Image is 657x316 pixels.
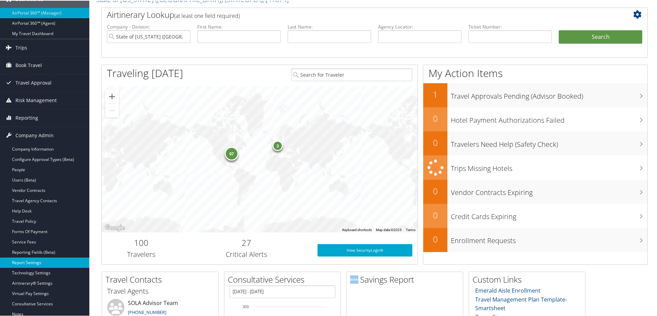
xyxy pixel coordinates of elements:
label: Ticket Number: [468,23,552,30]
label: Agency Locator: [378,23,461,30]
span: (at least one field required) [174,11,240,19]
button: Zoom out [105,103,119,117]
a: Terms (opens in new tab) [406,227,415,231]
span: Travel Approval [15,74,52,91]
h2: 27 [186,236,307,248]
input: Search for Traveler [291,68,412,80]
img: Google [103,223,126,232]
a: 1Travel Approvals Pending (Advisor Booked) [423,83,647,107]
h2: Savings Report [350,273,463,285]
h3: Travelers Need Help (Safety Check) [451,135,647,149]
span: Reporting [15,109,38,126]
a: View SecurityLogic® [318,243,412,256]
h1: Traveling [DATE] [107,65,183,80]
h2: 100 [107,236,176,248]
div: 97 [225,146,238,160]
button: Keyboard shortcuts [342,227,372,232]
h3: Travel Agents [107,286,213,295]
h2: 0 [423,136,447,148]
h2: 0 [423,112,447,124]
span: Company Admin [15,126,54,143]
h2: Travel Contacts [105,273,218,285]
a: Trips Missing Hotels [423,155,647,179]
h2: Custom Links [472,273,585,285]
label: Last Name: [288,23,371,30]
label: Company - Division: [107,23,190,30]
h2: 0 [423,185,447,196]
h3: Trips Missing Hotels [451,160,647,173]
span: Trips [15,39,27,56]
h3: Credit Cards Expiring [451,208,647,221]
h3: Vendor Contracts Expiring [451,184,647,197]
h1: My Action Items [423,65,647,80]
h3: Hotel Payment Authorizations Failed [451,111,647,124]
img: domo-logo.png [350,275,358,283]
h3: Travel Approvals Pending (Advisor Booked) [451,87,647,100]
h2: 1 [423,88,447,100]
a: 0Credit Cards Expiring [423,203,647,227]
h2: Airtinerary Lookup [107,8,597,20]
h2: Consultative Services [228,273,341,285]
span: Risk Management [15,91,57,108]
a: Open this area in Google Maps (opens a new window) [103,223,126,232]
h3: Enrollment Requests [451,232,647,245]
a: 0Vendor Contracts Expiring [423,179,647,203]
a: 0Hotel Payment Authorizations Failed [423,107,647,131]
tspan: 300 [243,304,249,308]
h3: Travelers [107,249,176,259]
a: 0Travelers Need Help (Safety Check) [423,131,647,155]
span: Map data ©2025 [376,227,402,231]
div: 3 [272,140,283,150]
h2: 0 [423,209,447,220]
label: First Name: [197,23,281,30]
a: Travel Management Plan Template- Smartsheet [475,295,567,312]
h3: Critical Alerts [186,249,307,259]
h2: 0 [423,233,447,244]
a: 0Enrollment Requests [423,227,647,251]
button: Search [559,30,642,43]
a: [PHONE_NUMBER] [128,308,166,315]
button: Zoom in [105,89,119,103]
a: Emerald Aisle Enrollment [475,286,541,294]
span: Book Travel [15,56,42,73]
